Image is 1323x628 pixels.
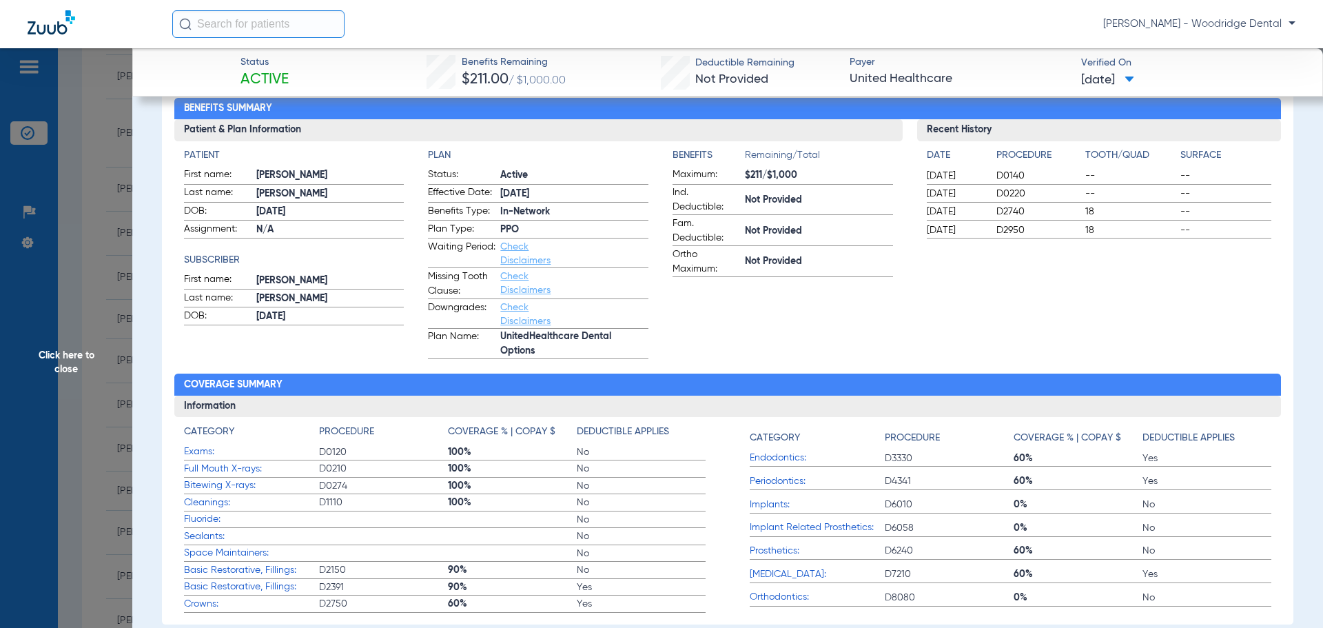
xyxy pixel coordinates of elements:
span: Status: [428,168,495,184]
span: Bitewing X-rays: [184,478,319,493]
span: DOB: [184,309,252,325]
span: Periodontics: [750,474,885,489]
span: Yes [1142,474,1271,488]
span: D2150 [319,563,448,577]
span: 100% [448,462,577,476]
span: D7210 [885,567,1014,581]
span: Remaining/Total [745,148,893,168]
h4: Coverage % | Copay $ [1014,431,1121,445]
app-breakdown-title: Coverage % | Copay $ [1014,425,1142,450]
span: Yes [1142,567,1271,581]
h4: Procedure [319,425,374,439]
h4: Category [750,431,800,445]
span: Cleanings: [184,496,319,510]
span: United Healthcare [850,70,1069,88]
span: [DATE] [927,205,985,219]
a: Check Disclaimers [500,242,551,265]
span: No [1142,544,1271,558]
span: Benefits Type: [428,204,495,221]
span: Status [240,55,289,70]
span: Payer [850,55,1069,70]
span: Waiting Period: [428,240,495,267]
span: D0220 [996,187,1080,201]
span: Last name: [184,185,252,202]
span: D2750 [319,597,448,611]
span: Benefits Remaining [462,55,566,70]
h3: Information [174,396,1282,418]
span: No [577,445,706,459]
input: Search for patients [172,10,345,38]
app-breakdown-title: Date [927,148,985,168]
span: 60% [1014,452,1142,465]
span: Active [240,70,289,90]
span: Crowns: [184,597,319,611]
img: Zuub Logo [28,10,75,34]
span: -- [1085,169,1176,183]
span: [DATE] [256,310,404,324]
span: No [1142,591,1271,605]
span: [PERSON_NAME] - Woodridge Dental [1103,17,1295,31]
span: D0274 [319,479,448,493]
h2: Coverage Summary [174,374,1282,396]
app-breakdown-title: Patient [184,148,404,163]
span: Effective Date: [428,185,495,202]
h4: Plan [428,148,648,163]
span: Fam. Deductible: [673,216,740,245]
span: D2950 [996,223,1080,237]
h3: Recent History [917,119,1282,141]
span: No [577,513,706,527]
span: Fluoride: [184,512,319,527]
app-breakdown-title: Benefits [673,148,745,168]
span: D1110 [319,496,448,509]
span: No [577,547,706,560]
span: [MEDICAL_DATA]: [750,567,885,582]
span: No [577,462,706,476]
span: -- [1180,187,1271,201]
h4: Tooth/Quad [1085,148,1176,163]
h4: Subscriber [184,253,404,267]
span: [PERSON_NAME] [256,187,404,201]
span: [PERSON_NAME] [256,168,404,183]
span: 0% [1014,521,1142,535]
span: No [1142,498,1271,511]
h4: Surface [1180,148,1271,163]
span: Exams: [184,445,319,459]
span: D6058 [885,521,1014,535]
app-breakdown-title: Category [184,425,319,444]
h4: Procedure [885,431,940,445]
span: D6010 [885,498,1014,511]
a: Check Disclaimers [500,272,551,295]
span: Prosthetics: [750,544,885,558]
span: Deductible Remaining [695,56,794,70]
span: 60% [1014,567,1142,581]
span: 100% [448,445,577,459]
span: D0210 [319,462,448,476]
h4: Category [184,425,234,439]
span: -- [1085,187,1176,201]
app-breakdown-title: Coverage % | Copay $ [448,425,577,444]
span: -- [1180,205,1271,219]
span: Downgrades: [428,301,495,328]
span: Ind. Deductible: [673,185,740,214]
h4: Benefits [673,148,745,163]
span: Orthodontics: [750,590,885,605]
img: Search Icon [179,18,192,30]
span: D2391 [319,580,448,594]
span: Not Provided [745,224,893,239]
a: Check Disclaimers [500,303,551,326]
span: Missing Tooth Clause: [428,270,495,298]
span: Implants: [750,498,885,512]
span: First name: [184,168,252,184]
span: Maximum: [673,168,740,184]
h4: Date [927,148,985,163]
span: 60% [1014,474,1142,488]
span: 90% [448,580,577,594]
span: Not Provided [745,254,893,269]
span: 60% [448,597,577,611]
app-breakdown-title: Deductible Applies [1142,425,1271,450]
span: First name: [184,272,252,289]
span: No [577,479,706,493]
span: 90% [448,563,577,577]
h4: Deductible Applies [577,425,669,439]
